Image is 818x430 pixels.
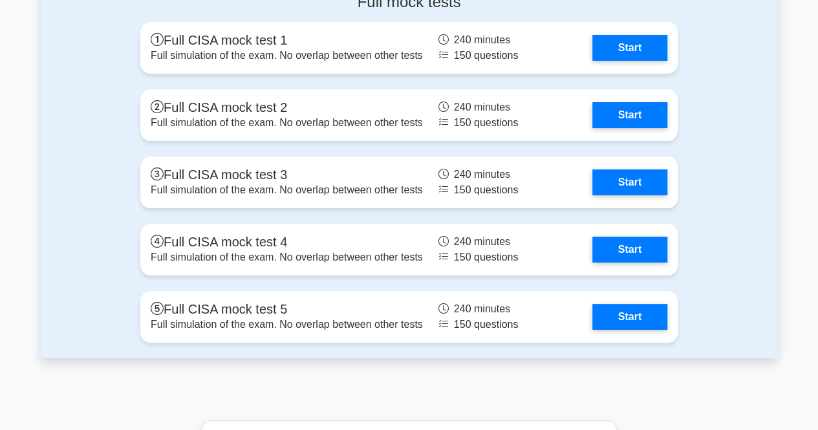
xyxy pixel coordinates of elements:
[592,102,667,128] a: Start
[592,237,667,263] a: Start
[592,304,667,330] a: Start
[592,35,667,61] a: Start
[592,169,667,195] a: Start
